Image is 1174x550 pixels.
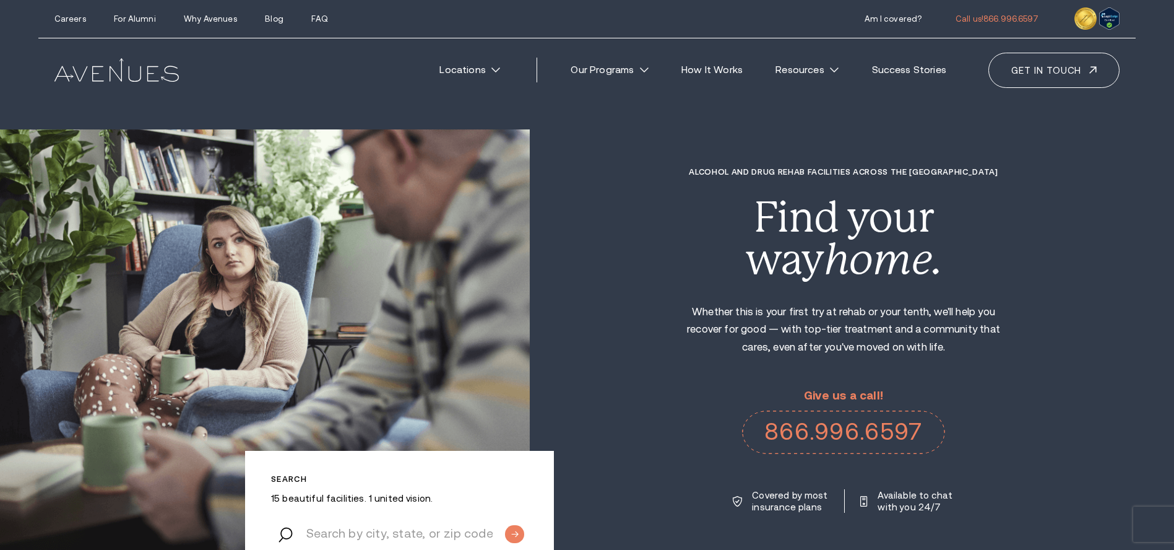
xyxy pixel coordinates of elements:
[983,14,1039,24] span: 866.996.6597
[675,196,1012,281] div: Find your way
[1099,11,1120,23] a: Verify LegitScript Approval for www.avenuesrecovery.com
[265,14,283,24] a: Blog
[878,489,954,513] p: Available to chat with you 24/7
[271,492,528,504] p: 15 beautiful facilities. 1 united vision.
[184,14,236,24] a: Why Avenues
[859,56,959,84] a: Success Stories
[752,489,829,513] p: Covered by most insurance plans
[763,56,852,84] a: Resources
[505,525,524,543] input: Submit
[675,167,1012,177] h1: Alcohol and Drug Rehab Facilities across the [GEOGRAPHIC_DATA]
[427,56,513,84] a: Locations
[733,489,829,513] a: Covered by most insurance plans
[865,14,922,24] a: Am I covered?
[669,56,756,84] a: How It Works
[54,14,86,24] a: Careers
[860,489,954,513] a: Available to chat with you 24/7
[114,14,155,24] a: For Alumni
[956,14,1039,24] a: Call us!866.996.6597
[742,390,944,403] p: Give us a call!
[824,235,942,284] i: home.
[1099,7,1120,30] img: Verify Approval for www.avenuesrecovery.com
[988,53,1120,88] a: Get in touch
[675,303,1012,357] p: Whether this is your first try at rehab or your tenth, we'll help you recover for good — with top...
[271,474,528,484] p: Search
[558,56,661,84] a: Our Programs
[311,14,327,24] a: FAQ
[742,411,944,454] a: 866.996.6597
